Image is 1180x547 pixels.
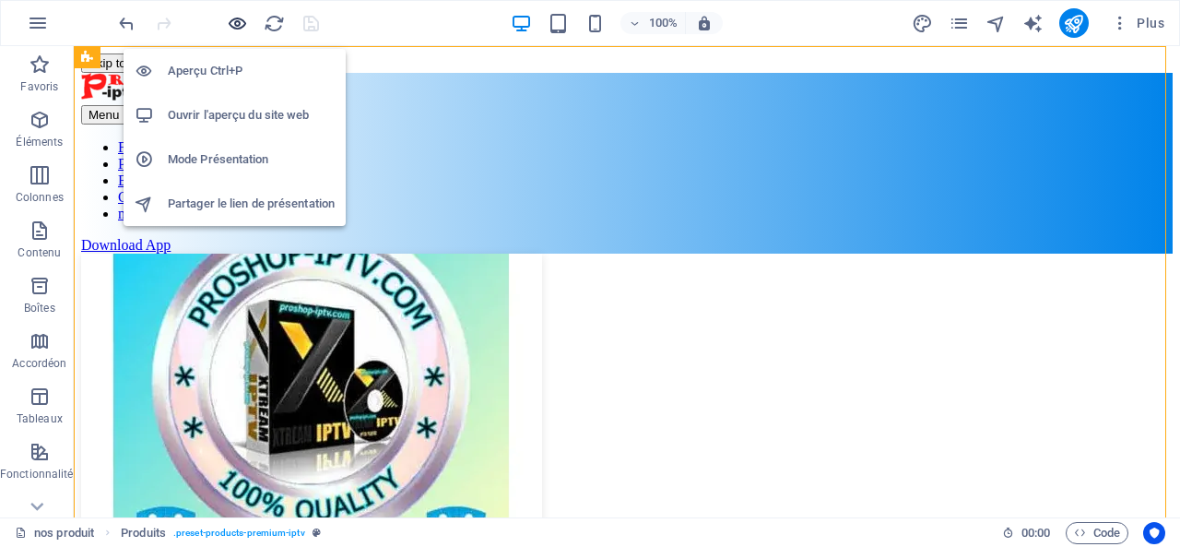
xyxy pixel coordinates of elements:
p: Éléments [16,135,63,149]
span: 00 00 [1021,522,1050,544]
i: AI Writer [1022,13,1044,34]
p: Accordéon [12,356,66,371]
i: Cet élément est une présélection personnalisable. [313,528,321,538]
button: Usercentrics [1143,522,1165,544]
p: Colonnes [16,190,64,205]
span: Code [1074,522,1120,544]
h6: Ouvrir l'aperçu du site web [168,104,335,126]
button: pages [949,12,971,34]
button: undo [115,12,137,34]
p: Contenu [18,245,61,260]
button: 100% [620,12,686,34]
a: Cliquez pour annuler la sélection. Double-cliquez pour ouvrir Pages. [15,522,94,544]
button: Plus [1103,8,1172,38]
h6: Mode Présentation [168,149,335,171]
p: Tableaux [17,411,63,426]
button: navigator [985,12,1008,34]
h6: Durée de la session [1002,522,1051,544]
h6: Partager le lien de présentation [168,193,335,215]
i: Design (Ctrl+Alt+Y) [912,13,933,34]
button: text_generator [1022,12,1044,34]
span: Cliquez pour sélectionner. Double-cliquez pour modifier. [121,522,166,544]
p: Boîtes [24,301,55,315]
button: design [912,12,934,34]
i: Publier [1063,13,1084,34]
span: . preset-products-premium-iptv [173,522,305,544]
button: publish [1059,8,1089,38]
h6: 100% [648,12,678,34]
button: Code [1066,522,1128,544]
button: Skip to main content [7,7,134,27]
i: Actualiser la page [264,13,285,34]
i: Pages (Ctrl+Alt+S) [949,13,970,34]
i: Lors du redimensionnement, ajuster automatiquement le niveau de zoom en fonction de l'appareil sé... [696,15,713,31]
h6: Aperçu Ctrl+P [168,60,335,82]
p: Favoris [20,79,58,94]
span: : [1034,526,1037,540]
i: Annuler : Modifier les pages (Ctrl+Z) [116,13,137,34]
button: reload [263,12,285,34]
i: Navigateur [985,13,1007,34]
span: Plus [1111,14,1164,32]
nav: breadcrumb [121,522,321,544]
